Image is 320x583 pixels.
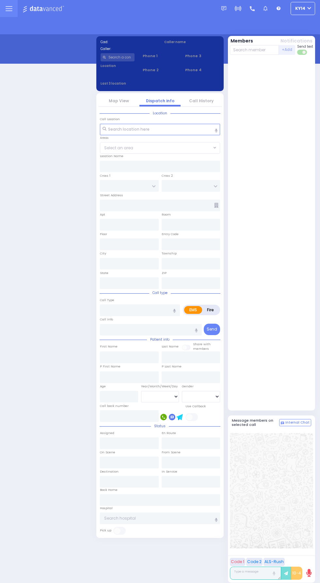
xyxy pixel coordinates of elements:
[185,53,219,59] span: Phone 3
[109,98,129,104] a: Map View
[100,384,106,389] label: Age
[101,53,135,61] input: Search a contact
[193,347,209,351] span: members
[100,528,111,533] label: Pick up
[100,124,220,136] input: Search location here
[143,53,177,59] span: Phone 1
[147,337,173,342] span: Patient info
[285,420,310,425] span: Internal Chat
[100,506,113,510] label: Hospital
[100,364,120,369] label: P First Name
[100,450,115,455] label: On Scene
[164,40,220,44] label: Caller name
[100,193,123,198] label: Street Address
[280,38,312,44] button: Notifications
[202,306,219,314] label: Fire
[141,384,179,389] div: Year/Month/Week/Day
[281,422,284,425] img: comment-alt.png
[100,154,123,158] label: Location Name
[162,344,179,349] label: Last Name
[100,512,220,524] input: Search hospital
[214,203,218,208] span: Other building occupants
[100,488,118,492] label: Back Home
[232,418,280,427] h5: Message members on selected call
[230,558,245,566] button: Code 1
[100,136,109,140] label: Areas
[264,558,285,566] button: ALS-Rush
[279,419,311,426] button: Internal Chat
[146,98,174,104] a: Dispatch info
[151,424,169,429] span: Status
[100,212,105,217] label: Apt
[182,384,194,389] label: Gender
[100,271,108,275] label: State
[162,364,182,369] label: P Last Name
[162,469,177,474] label: In Service
[230,45,279,55] input: Search member
[150,111,170,116] span: Location
[100,117,120,121] label: Call Location
[100,431,114,435] label: Assigned
[100,251,106,256] label: City
[162,271,167,275] label: ZIP
[104,145,133,151] span: Select an area
[297,44,313,49] span: Send text
[162,431,176,435] label: En Route
[100,469,119,474] label: Destination
[100,232,107,236] label: Floor
[189,98,214,104] a: Call History
[23,5,66,13] img: Logo
[100,317,113,322] label: Call Info
[101,81,160,86] label: Last 3 location
[162,232,179,236] label: Entry Code
[231,38,253,44] button: Members
[101,46,156,51] label: Caller:
[204,324,220,335] button: Send
[246,558,263,566] button: Code 2
[162,450,181,455] label: From Scene
[100,173,110,178] label: Cross 1
[100,404,129,408] label: Call back number
[101,40,156,44] label: Cad:
[193,342,211,346] small: Share with
[185,404,206,409] label: Use Callback
[100,344,118,349] label: First Name
[162,212,171,217] label: Room
[185,67,219,73] span: Phone 4
[297,49,308,56] label: Turn off text
[149,290,171,295] span: Call type
[162,251,177,256] label: Township
[143,67,177,73] span: Phone 2
[184,306,202,314] label: EMS
[101,63,135,68] label: Location
[291,2,315,15] button: KY14
[295,6,305,11] span: KY14
[221,6,226,11] img: message.svg
[162,173,173,178] label: Cross 2
[100,298,114,302] label: Call Type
